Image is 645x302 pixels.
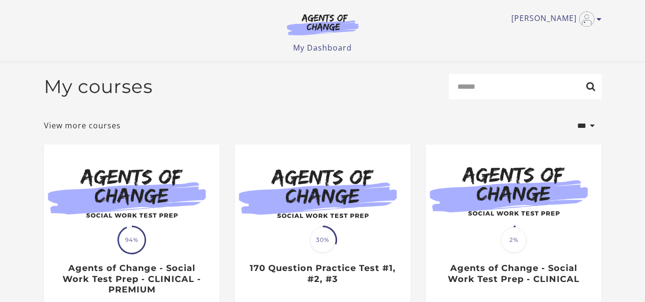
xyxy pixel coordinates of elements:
[119,227,145,253] span: 94%
[501,227,527,253] span: 2%
[293,42,352,53] a: My Dashboard
[44,75,153,98] h2: My courses
[44,120,121,131] a: View more courses
[511,11,597,27] a: Toggle menu
[54,263,209,295] h3: Agents of Change - Social Work Test Prep - CLINICAL - PREMIUM
[277,13,369,35] img: Agents of Change Logo
[310,227,336,253] span: 30%
[436,263,591,284] h3: Agents of Change - Social Work Test Prep - CLINICAL
[245,263,400,284] h3: 170 Question Practice Test #1, #2, #3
